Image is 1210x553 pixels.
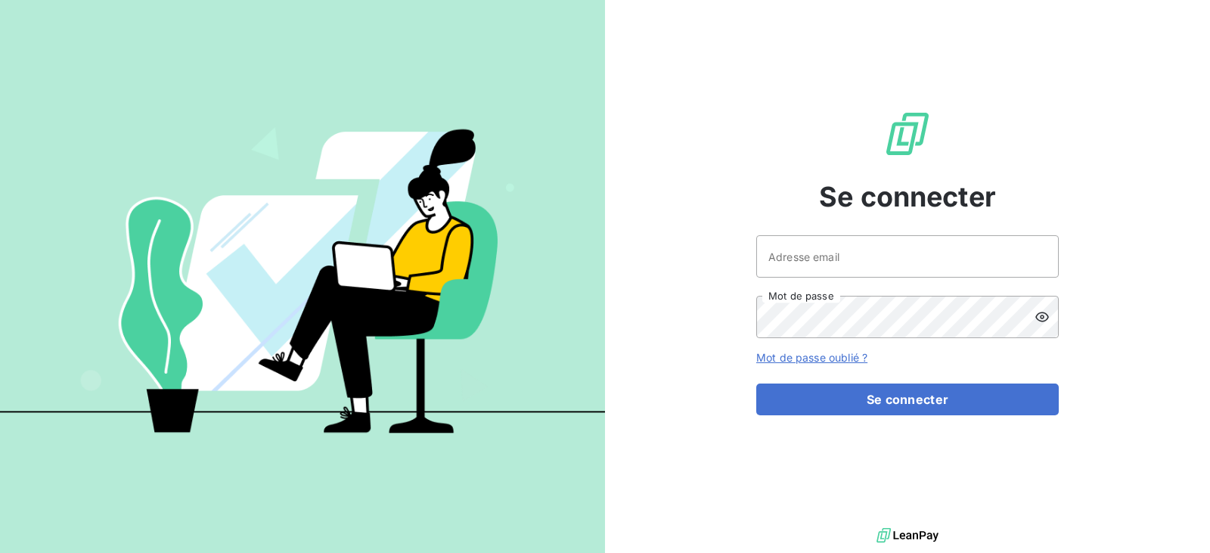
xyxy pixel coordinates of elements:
[876,524,939,547] img: logo
[819,176,996,217] span: Se connecter
[756,351,867,364] a: Mot de passe oublié ?
[883,110,932,158] img: Logo LeanPay
[756,384,1059,415] button: Se connecter
[756,235,1059,278] input: placeholder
